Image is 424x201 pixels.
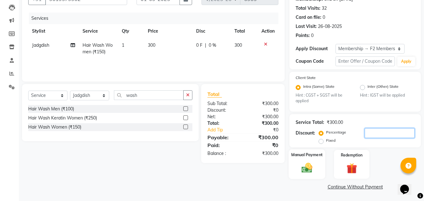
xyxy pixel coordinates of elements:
span: Jadgdish [32,42,49,48]
label: Manual Payment [291,152,323,158]
div: Apply Discount [296,45,335,52]
th: Total [231,24,258,38]
label: Fixed [326,138,335,143]
th: Action [258,24,278,38]
div: Hair Wash Men (₹100) [28,106,74,112]
th: Disc [192,24,231,38]
input: Enter Offer / Coupon Code [335,56,395,66]
div: 0 [323,14,325,21]
small: Hint : IGST will be applied [360,93,415,98]
div: 26-08-2025 [318,23,342,30]
div: ₹0 [250,127,283,133]
span: | [205,42,206,49]
label: Intra (Same) State [303,84,335,91]
a: Add Tip [203,127,250,133]
div: Card on file: [296,14,321,21]
div: ₹300.00 [327,119,343,126]
th: Qty [118,24,144,38]
th: Stylist [28,24,79,38]
button: Apply [397,57,415,66]
span: Total [207,91,222,98]
div: Paid: [203,141,243,149]
div: ₹0 [243,141,283,149]
div: 0 [311,32,314,39]
div: ₹300.00 [243,100,283,107]
div: Hair Wash Women (₹150) [28,124,81,130]
div: ₹300.00 [243,114,283,120]
span: 300 [148,42,155,48]
div: 32 [322,5,327,12]
img: _gift.svg [343,162,360,175]
div: Payable: [203,134,243,141]
div: Balance : [203,150,243,157]
div: ₹300.00 [243,120,283,127]
div: Net: [203,114,243,120]
div: Coupon Code [296,58,335,65]
label: Inter (Other) State [368,84,399,91]
div: Sub Total: [203,100,243,107]
label: Percentage [326,130,346,135]
span: 0 F [196,42,202,49]
input: Search or Scan [114,90,184,100]
span: Hair Wash Women (₹150) [83,42,113,55]
a: Continue Without Payment [291,184,420,190]
label: Redemption [341,152,362,158]
span: 300 [234,42,242,48]
th: Price [144,24,192,38]
small: Hint : CGST + SGST will be applied [296,93,350,104]
span: 0 % [209,42,216,49]
div: ₹300.00 [243,150,283,157]
div: ₹300.00 [243,134,283,141]
div: Discount: [203,107,243,114]
th: Service [79,24,118,38]
label: Client State [296,75,316,81]
div: Points: [296,32,310,39]
div: Discount: [296,130,315,136]
span: 1 [122,42,124,48]
div: Last Visit: [296,23,317,30]
div: Service Total: [296,119,324,126]
div: Services [29,13,283,24]
div: Total: [203,120,243,127]
img: _cash.svg [298,162,316,174]
iframe: chat widget [398,176,418,195]
div: ₹0 [243,107,283,114]
div: Total Visits: [296,5,320,12]
div: Hair Wash Keratin Women (₹250) [28,115,97,121]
